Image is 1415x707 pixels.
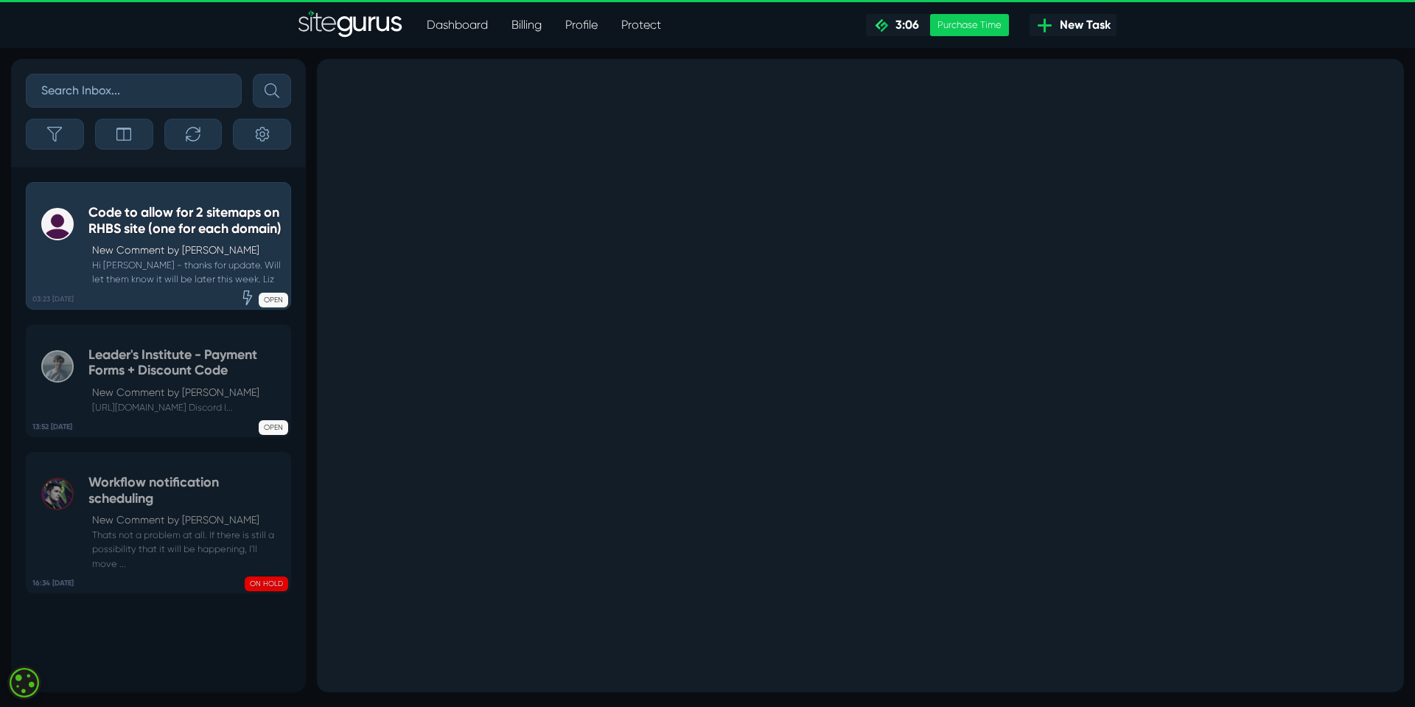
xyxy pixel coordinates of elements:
[26,324,291,437] a: 13:52 [DATE] Leader's Institute - Payment Forms + Discount CodeNew Comment by [PERSON_NAME] [URL]...
[930,14,1009,36] div: Purchase Time
[92,243,283,258] p: New Comment by [PERSON_NAME]
[240,290,255,304] div: Expedited
[298,10,403,40] img: Sitegurus Logo
[88,205,283,237] h5: Code to allow for 2 sitemaps on RHBS site (one for each domain)
[1365,657,1400,692] iframe: gist-messenger-bubble-iframe
[92,385,283,400] p: New Comment by [PERSON_NAME]
[26,452,291,593] a: 16:34 [DATE] Workflow notification schedulingNew Comment by [PERSON_NAME] Thats not a problem at ...
[1054,16,1111,34] span: New Task
[890,18,919,32] span: 3:06
[609,10,673,40] a: Protect
[500,10,553,40] a: Billing
[88,347,283,379] h5: Leader's Institute - Payment Forms + Discount Code
[26,182,291,310] a: 03:23 [DATE] Code to allow for 2 sitemaps on RHBS site (one for each domain)New Comment by [PERSO...
[88,258,283,286] small: Hi [PERSON_NAME] - thanks for update. Will let them know it will be later this week. Liz
[32,578,74,589] b: 16:34 [DATE]
[259,420,288,435] span: OPEN
[26,74,242,108] input: Search Inbox...
[88,400,283,414] small: [URL][DOMAIN_NAME] Discord l...
[1030,14,1117,36] a: New Task
[88,528,283,571] small: Thats not a problem at all. If there is still a possibility that it will be happening, I'll move ...
[866,14,1009,36] a: 3:06 Purchase Time
[245,577,288,591] span: ON HOLD
[415,10,500,40] a: Dashboard
[32,422,72,433] b: 13:52 [DATE]
[32,294,74,305] b: 03:23 [DATE]
[259,293,288,307] span: OPEN
[553,10,609,40] a: Profile
[88,475,283,506] h5: Workflow notification scheduling
[7,666,41,700] div: Cookie consent button
[298,10,403,40] a: SiteGurus
[92,512,283,528] p: New Comment by [PERSON_NAME]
